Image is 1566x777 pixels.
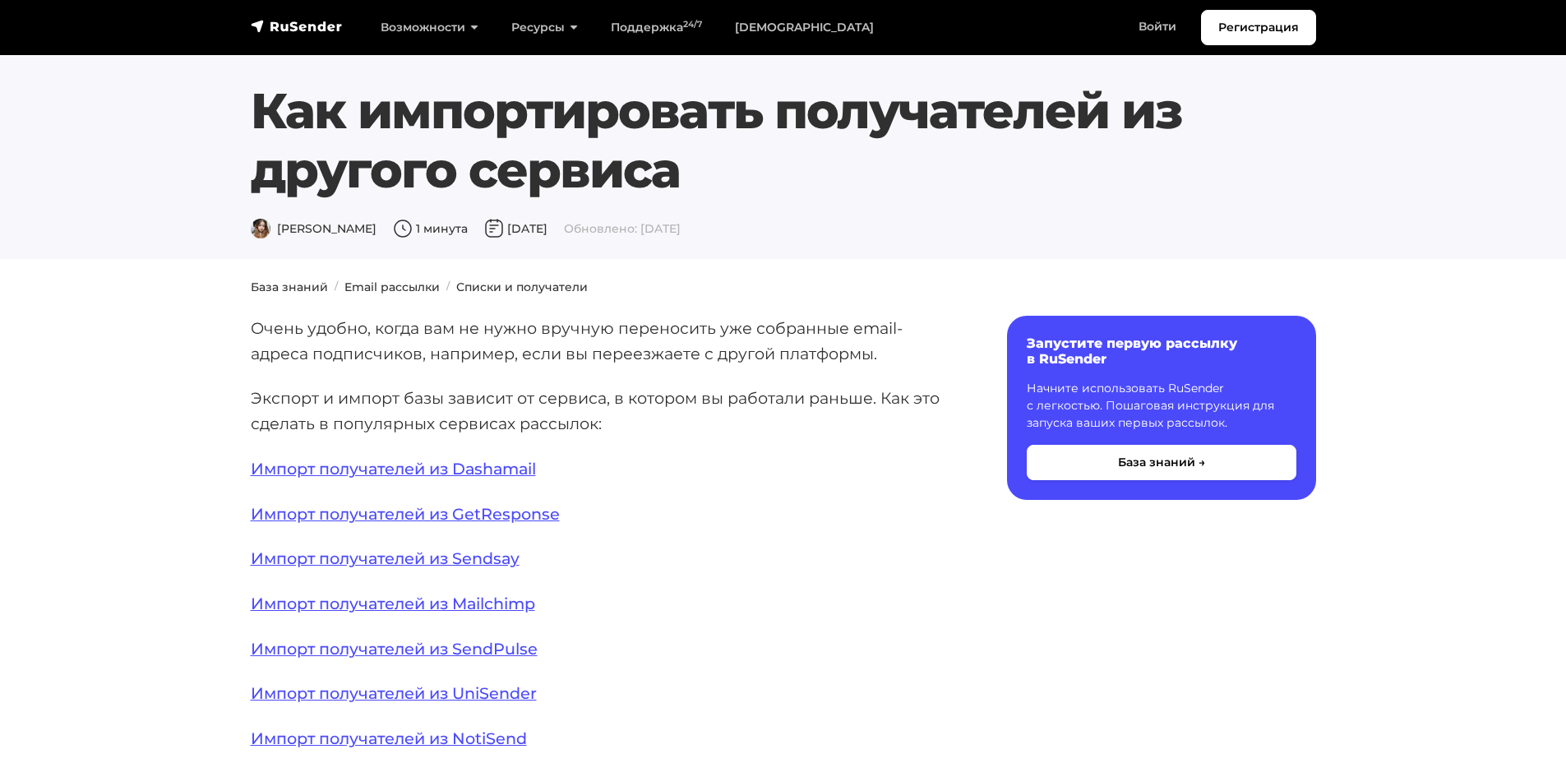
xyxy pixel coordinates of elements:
span: [PERSON_NAME] [251,221,376,236]
a: Списки и получатели [456,280,588,294]
a: Импорт получателей из NotiSend [251,728,527,748]
span: 1 минута [393,221,468,236]
img: RuSender [251,18,343,35]
a: Запустите первую рассылку в RuSender Начните использовать RuSender с легкостью. Пошаговая инструк... [1007,316,1316,500]
a: Импорт получателей из GetResponse [251,504,560,524]
a: Регистрация [1201,10,1316,45]
a: Поддержка24/7 [594,11,718,44]
a: Ресурсы [495,11,594,44]
a: Войти [1122,10,1193,44]
span: [DATE] [484,221,547,236]
button: База знаний → [1027,445,1296,480]
h6: Запустите первую рассылку в RuSender [1027,335,1296,367]
a: Email рассылки [344,280,440,294]
img: Время чтения [393,219,413,238]
sup: 24/7 [683,19,702,30]
a: Импорт получателей из Dashamail [251,459,536,479]
a: [DEMOGRAPHIC_DATA] [718,11,890,44]
p: Экспорт и импорт базы зависит от сервиса, в котором вы работали раньше. Как это сделать в популяр... [251,386,954,436]
a: Импорт получателей из SendPulse [251,639,538,659]
a: Импорт получателей из Mailchimp [251,594,535,613]
a: Импорт получателей из Sendsay [251,548,520,568]
p: Очень удобно, когда вам не нужно вручную переносить уже собранные email-адреса подписчиков, напри... [251,316,954,366]
span: Обновлено: [DATE] [564,221,681,236]
img: Дата публикации [484,219,504,238]
h1: Как импортировать получателей из другого сервиса [251,81,1316,200]
a: База знаний [251,280,328,294]
nav: breadcrumb [241,279,1326,296]
a: Возможности [364,11,495,44]
p: Начните использовать RuSender с легкостью. Пошаговая инструкция для запуска ваших первых рассылок. [1027,380,1296,432]
a: Импорт получателей из UniSender [251,683,537,703]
